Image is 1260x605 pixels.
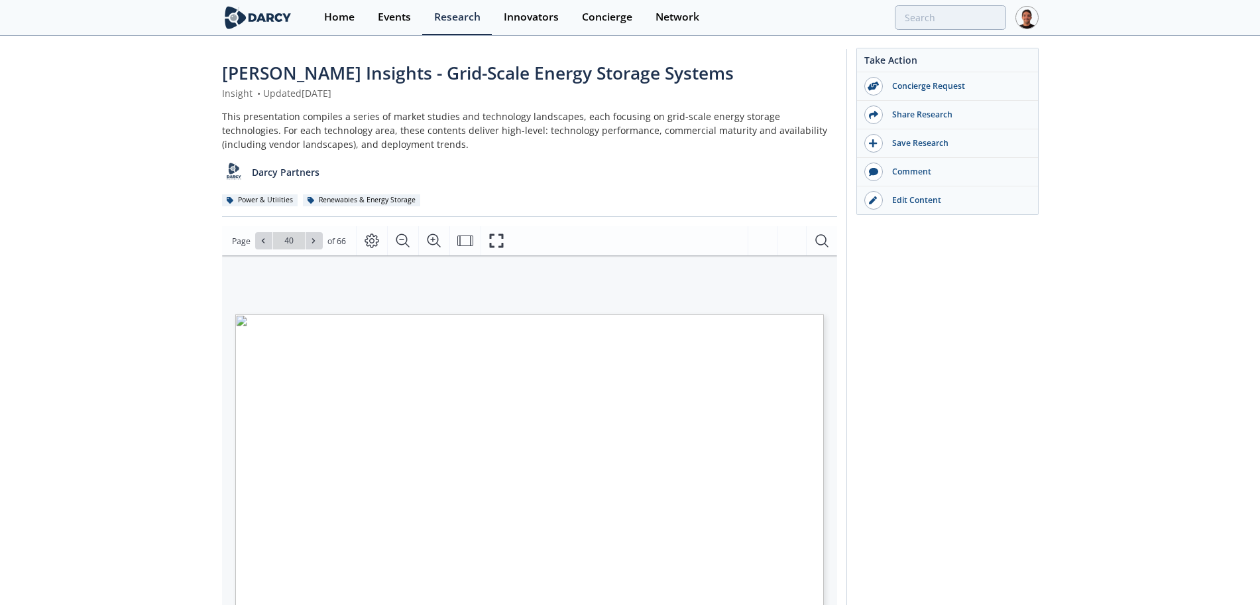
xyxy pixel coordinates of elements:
[857,53,1038,72] div: Take Action
[883,166,1031,178] div: Comment
[222,61,734,85] span: [PERSON_NAME] Insights - Grid-Scale Energy Storage Systems
[303,194,421,206] div: Renewables & Energy Storage
[504,12,559,23] div: Innovators
[324,12,355,23] div: Home
[255,87,263,100] span: •
[883,137,1031,149] div: Save Research
[883,80,1031,92] div: Concierge Request
[895,5,1006,30] input: Advanced Search
[434,12,481,23] div: Research
[883,194,1031,206] div: Edit Content
[252,165,319,179] p: Darcy Partners
[857,186,1038,214] a: Edit Content
[1204,552,1247,592] iframe: chat widget
[222,194,298,206] div: Power & Utilities
[378,12,411,23] div: Events
[222,109,837,151] div: This presentation compiles a series of market studies and technology landscapes, each focusing on...
[222,86,837,100] div: Insight Updated [DATE]
[656,12,699,23] div: Network
[883,109,1031,121] div: Share Research
[1015,6,1039,29] img: Profile
[582,12,632,23] div: Concierge
[222,6,294,29] img: logo-wide.svg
